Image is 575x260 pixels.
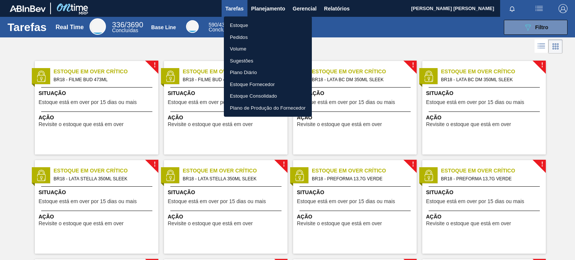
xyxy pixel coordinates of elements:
[224,90,312,102] a: Estoque Consolidado
[224,55,312,67] a: Sugestões
[224,67,312,79] a: Plano Diário
[224,19,312,31] a: Estoque
[224,79,312,91] a: Estoque Fornecedor
[224,102,312,114] a: Plano de Produção do Fornecedor
[224,43,312,55] a: Volume
[224,31,312,43] a: Pedidos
